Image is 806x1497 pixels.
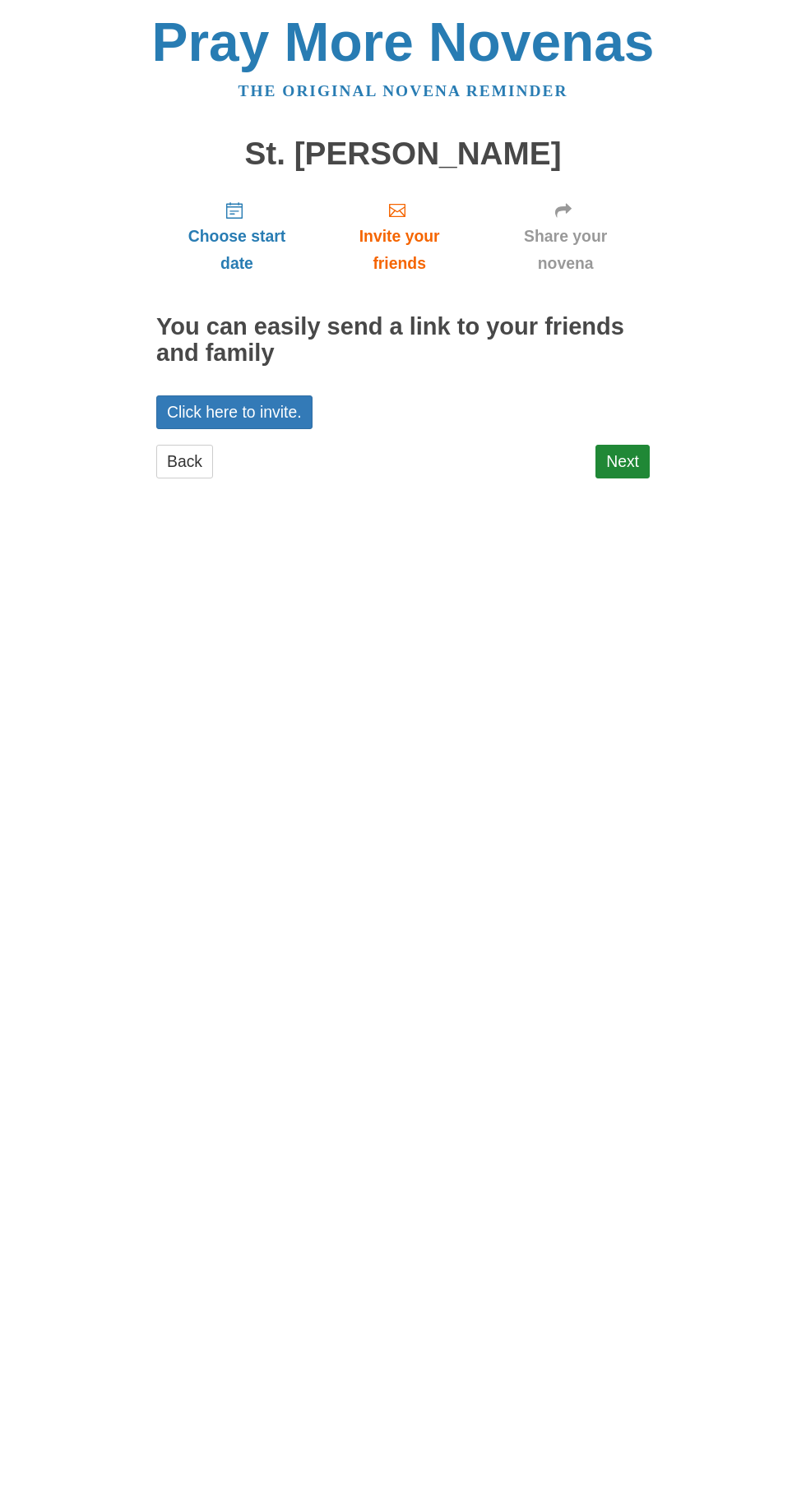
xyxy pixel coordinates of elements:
[498,223,633,277] span: Share your novena
[156,136,650,172] h1: St. [PERSON_NAME]
[239,82,568,99] a: The original novena reminder
[156,187,317,285] a: Choose start date
[156,395,313,429] a: Click here to invite.
[152,12,655,72] a: Pray More Novenas
[317,187,481,285] a: Invite your friends
[595,445,650,478] a: Next
[156,314,650,367] h2: You can easily send a link to your friends and family
[481,187,650,285] a: Share your novena
[334,223,465,277] span: Invite your friends
[156,445,213,478] a: Back
[173,223,301,277] span: Choose start date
